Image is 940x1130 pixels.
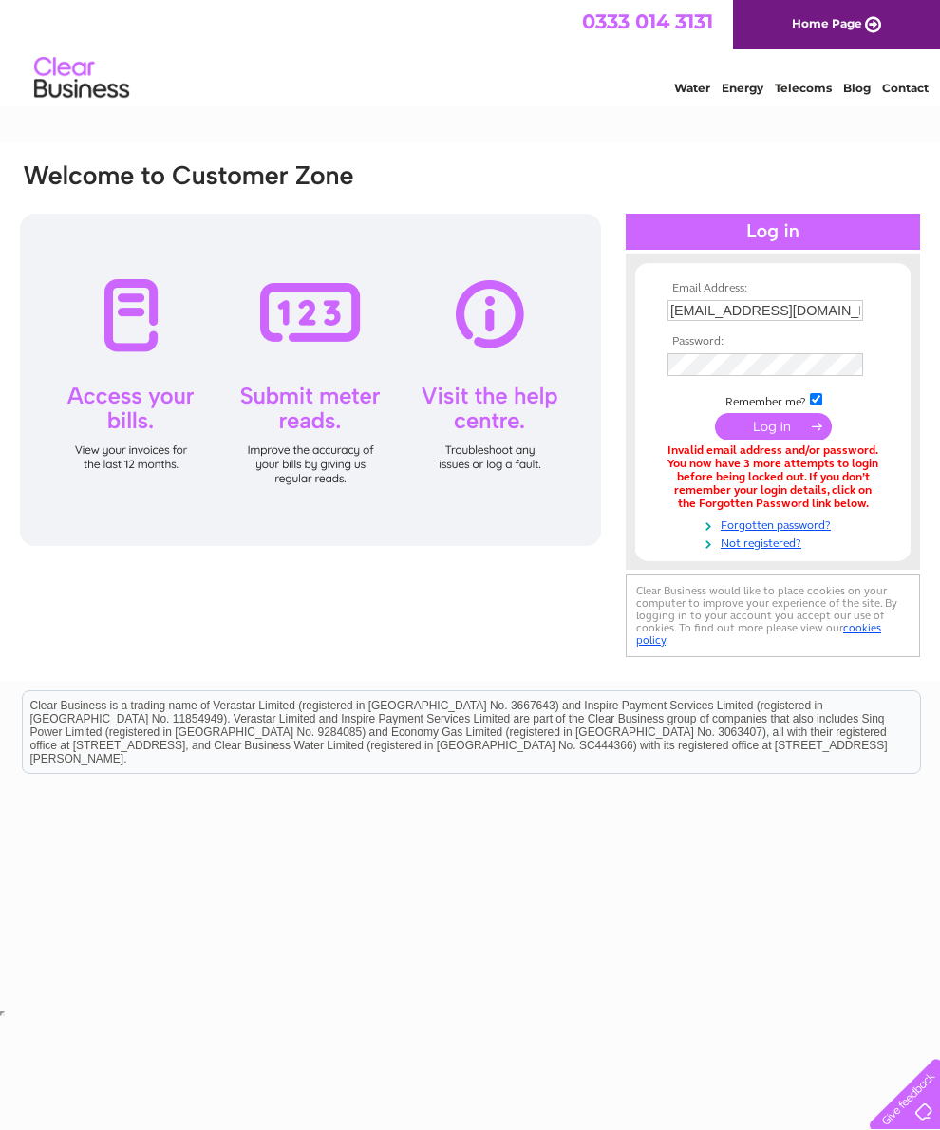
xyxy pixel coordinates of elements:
[636,621,881,647] a: cookies policy
[33,49,130,107] img: logo.png
[667,444,878,510] div: Invalid email address and/or password. You now have 3 more attempts to login before being locked ...
[23,10,920,92] div: Clear Business is a trading name of Verastar Limited (registered in [GEOGRAPHIC_DATA] No. 3667643...
[663,390,883,409] td: Remember me?
[582,9,713,33] a: 0333 014 3131
[663,335,883,348] th: Password:
[667,515,883,533] a: Forgotten password?
[722,81,763,95] a: Energy
[667,533,883,551] a: Not registered?
[882,81,929,95] a: Contact
[626,574,920,657] div: Clear Business would like to place cookies on your computer to improve your experience of the sit...
[663,282,883,295] th: Email Address:
[674,81,710,95] a: Water
[843,81,871,95] a: Blog
[715,413,832,440] input: Submit
[775,81,832,95] a: Telecoms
